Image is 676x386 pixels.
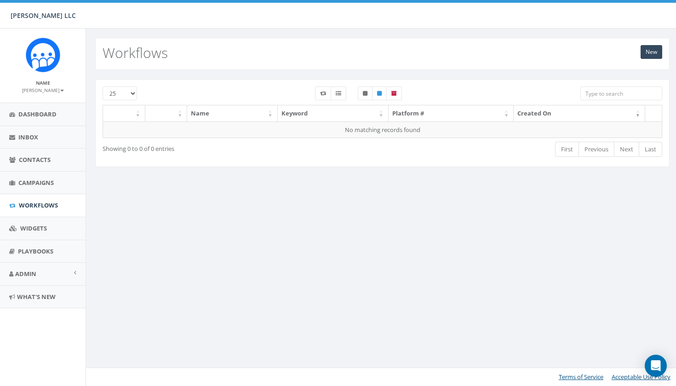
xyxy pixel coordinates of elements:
span: Inbox [18,133,38,141]
th: Keyword: activate to sort column ascending [278,105,389,121]
h2: Workflows [103,45,168,60]
th: Created On: activate to sort column ascending [514,105,645,121]
span: What's New [17,293,56,301]
th: Platform #: activate to sort column ascending [389,105,514,121]
a: [PERSON_NAME] [22,86,64,94]
label: Menu [331,86,346,100]
a: New [641,45,662,59]
span: [PERSON_NAME] LLC [11,11,76,20]
span: Workflows [19,201,58,209]
span: Widgets [20,224,47,232]
a: Terms of Service [559,373,603,381]
span: Admin [15,270,36,278]
th: : activate to sort column ascending [103,105,145,121]
div: Showing 0 to 0 of 0 entries [103,141,328,153]
small: Name [36,80,50,86]
label: Workflow [315,86,331,100]
img: Rally_Corp_Icon.png [26,38,60,72]
td: No matching records found [103,121,662,138]
span: Dashboard [18,110,57,118]
input: Type to search [580,86,662,100]
th: Name: activate to sort column ascending [187,105,278,121]
a: First [555,142,579,157]
a: Last [639,142,662,157]
a: Acceptable Use Policy [612,373,670,381]
label: Archived [386,86,402,100]
span: Campaigns [18,179,54,187]
span: Playbooks [18,247,53,255]
small: [PERSON_NAME] [22,87,64,93]
span: Contacts [19,156,51,164]
a: Previous [579,142,614,157]
label: Unpublished [358,86,372,100]
th: : activate to sort column ascending [145,105,188,121]
div: Open Intercom Messenger [645,355,667,377]
label: Published [372,86,387,100]
a: Next [614,142,639,157]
